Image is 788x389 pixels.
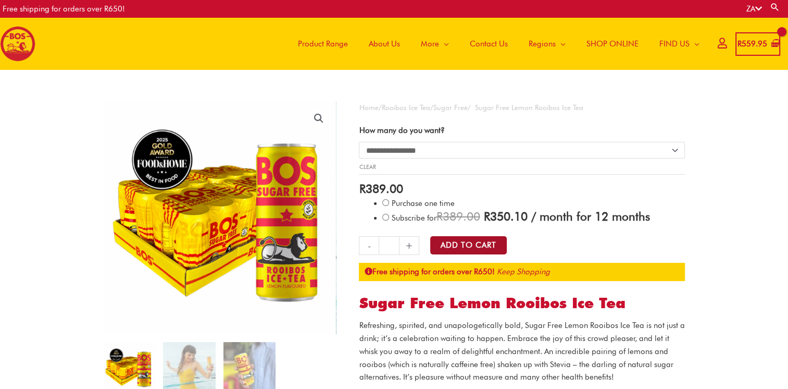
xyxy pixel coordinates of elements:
[382,214,389,221] input: Subscribe for / month for 12 months
[459,18,518,70] a: Contact Us
[470,28,508,59] span: Contact Us
[737,39,767,48] bdi: 559.95
[529,28,556,59] span: Regions
[399,236,419,255] a: +
[382,199,389,206] input: Purchase one time
[359,181,403,196] bdi: 389.00
[496,267,549,276] a: Keep Shopping
[433,103,467,112] a: Sugar Free
[359,126,444,135] label: How many do you want?
[359,236,379,255] a: -
[358,18,410,70] a: About Us
[359,295,685,312] h1: Sugar Free Lemon Rooibos Ice Tea
[369,28,400,59] span: About Us
[381,103,430,112] a: Rooibos Ice Tea
[359,181,365,196] span: R
[659,28,690,59] span: FIND US
[483,209,490,223] span: R
[359,103,378,112] a: Home
[770,2,780,12] a: Search button
[483,209,527,223] span: 350.10
[531,209,649,223] span: / month for 12 months
[436,209,480,223] span: 389.00
[391,213,649,223] span: Subscribe for
[436,209,442,223] span: R
[430,236,507,254] button: Add to Cart
[287,18,358,70] a: Product Range
[359,101,685,114] nav: Breadcrumb
[298,28,348,59] span: Product Range
[379,236,399,255] input: Product quantity
[280,18,710,70] nav: Site Navigation
[586,28,639,59] span: SHOP ONLINE
[746,4,762,14] a: ZA
[735,32,780,56] a: View Shopping Cart, 2 items
[518,18,576,70] a: Regions
[309,109,328,128] a: View full-screen image gallery
[364,267,494,276] strong: Free shipping for orders over R650!
[576,18,649,70] a: SHOP ONLINE
[421,28,439,59] span: More
[391,199,454,208] span: Purchase one time
[359,319,685,384] p: Refreshing, spirited, and unapologetically bold, Sugar Free Lemon Rooibos Ice Tea is not just a d...
[737,39,742,48] span: R
[410,18,459,70] a: More
[359,163,376,171] a: Clear options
